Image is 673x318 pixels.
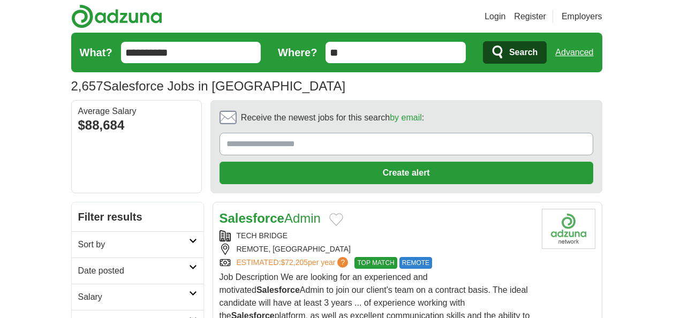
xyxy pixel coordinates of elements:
h2: Filter results [72,202,203,231]
h1: Salesforce Jobs in [GEOGRAPHIC_DATA] [71,79,346,93]
span: ? [337,257,348,268]
span: Search [509,42,538,63]
button: Add to favorite jobs [329,213,343,226]
h2: Salary [78,291,189,304]
a: Employers [562,10,602,23]
a: SalesforceAdmin [220,211,321,225]
a: Date posted [72,258,203,284]
div: Average Salary [78,107,195,116]
strong: Salesforce [220,211,284,225]
span: 2,657 [71,77,103,96]
a: by email [390,113,422,122]
a: Login [485,10,505,23]
a: Sort by [72,231,203,258]
label: What? [80,44,112,60]
img: Adzuna logo [71,4,162,28]
h2: Sort by [78,238,189,251]
h2: Date posted [78,264,189,277]
a: Register [514,10,546,23]
strong: Salesforce [256,285,300,294]
span: REMOTE [399,257,432,269]
button: Search [483,41,547,64]
a: Salary [72,284,203,310]
label: Where? [278,44,317,60]
span: Receive the newest jobs for this search : [241,111,424,124]
a: ESTIMATED:$72,205per year? [237,257,351,269]
div: TECH BRIDGE [220,230,533,241]
span: $72,205 [281,258,308,267]
span: TOP MATCH [354,257,397,269]
button: Create alert [220,162,593,184]
div: $88,684 [78,116,195,135]
img: Company logo [542,209,595,249]
div: REMOTE, [GEOGRAPHIC_DATA] [220,244,533,255]
a: Advanced [555,42,593,63]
